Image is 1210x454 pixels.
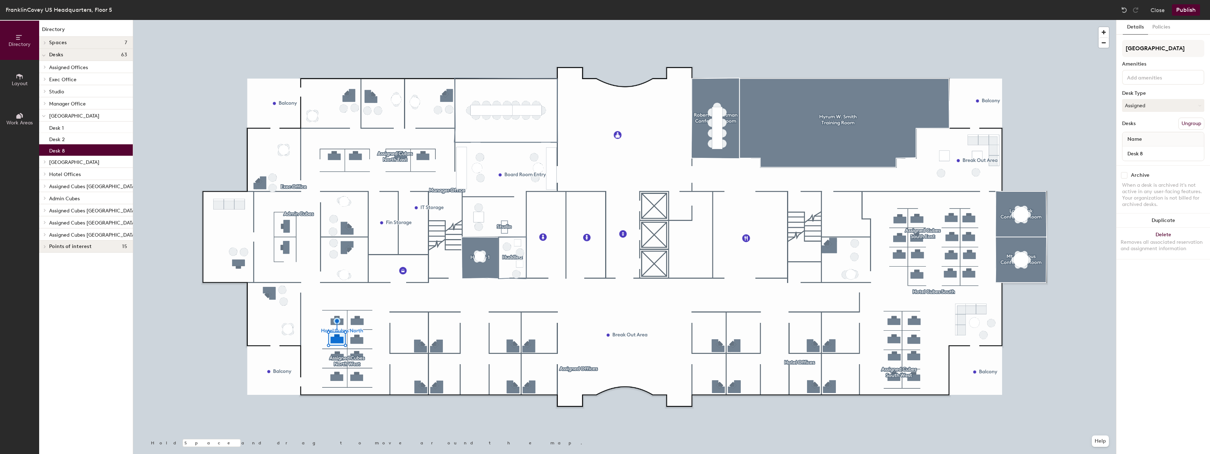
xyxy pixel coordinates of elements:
span: [GEOGRAPHIC_DATA] [49,113,99,119]
button: Help [1092,435,1109,447]
span: Admin Cubes [49,196,80,202]
span: Layout [12,81,28,87]
p: Desk 2 [49,134,65,143]
button: Details [1123,20,1148,35]
span: Assigned Cubes [GEOGRAPHIC_DATA] [49,208,137,214]
span: Work Areas [6,120,33,126]
input: Add amenities [1126,73,1190,81]
span: Assigned Offices [49,65,88,71]
button: Policies [1148,20,1174,35]
img: Undo [1121,6,1128,14]
span: Assigned Cubes [GEOGRAPHIC_DATA] [49,220,137,226]
span: 63 [121,52,127,58]
span: Assigned Cubes [GEOGRAPHIC_DATA] [49,184,137,190]
span: Name [1124,133,1146,146]
span: Manager Office [49,101,86,107]
div: When a desk is archived it's not active in any user-facing features. Your organization is not bil... [1122,182,1204,208]
span: Spaces [49,40,67,46]
input: Unnamed desk [1124,149,1203,159]
img: Redo [1132,6,1139,14]
div: Archive [1131,172,1149,178]
span: 15 [122,244,127,249]
span: Hotel Offices [49,171,81,177]
div: Desks [1122,121,1136,127]
div: Amenities [1122,61,1204,67]
span: Directory [9,41,31,47]
button: Close [1151,4,1165,16]
span: 7 [125,40,127,46]
div: Desk Type [1122,91,1204,96]
span: [GEOGRAPHIC_DATA] [49,159,99,165]
span: Points of interest [49,244,91,249]
p: Desk 1 [49,123,64,131]
span: Studio [49,89,64,95]
button: Duplicate [1116,213,1210,228]
h1: Directory [39,26,133,37]
p: Desk 8 [49,146,65,154]
button: DeleteRemoves all associated reservation and assignment information [1116,228,1210,259]
button: Assigned [1122,99,1204,112]
button: Publish [1172,4,1200,16]
span: Assigned Cubes [GEOGRAPHIC_DATA] [49,232,137,238]
span: Desks [49,52,63,58]
button: Ungroup [1178,118,1204,130]
span: Exec Office [49,77,77,83]
div: Removes all associated reservation and assignment information [1121,239,1206,252]
div: FranklinCovey US Headquarters, Floor 5 [6,5,112,14]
